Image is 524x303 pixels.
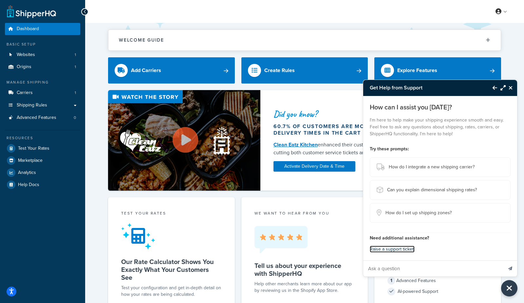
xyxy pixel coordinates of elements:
[119,38,164,43] h2: Welcome Guide
[5,142,80,154] a: Test Your Rates
[273,161,355,172] a: Activate Delivery Date & Time
[486,80,497,95] button: Back to Resource Center
[121,258,222,281] h5: Our Rate Calculator Shows You Exactly What Your Customers See
[5,61,80,73] li: Origins
[5,112,80,124] li: Advanced Features
[254,210,355,216] p: we want to hear from you
[18,182,39,188] span: Help Docs
[264,66,295,75] div: Create Rules
[254,262,355,277] h5: Tell us about your experience with ShipperHQ
[273,141,480,157] div: enhanced their customer experience with Delivery Date and Time — cutting both customer service ti...
[387,185,477,195] span: Can you explain dimensional shipping rates?
[241,57,368,84] a: Create Rules
[5,80,80,85] div: Manage Shipping
[370,235,511,241] h4: Need additional assistance?
[17,115,56,121] span: Advanced Features
[374,57,501,84] a: Explore Features
[503,260,517,276] button: Send message
[108,30,501,50] button: Welcome Guide
[363,80,486,96] h3: Get Help from Support
[18,146,49,151] span: Test Your Rates
[17,90,33,96] span: Carriers
[370,246,415,253] a: Raise a support ticket.
[108,90,260,191] img: Video thumbnail
[18,170,36,176] span: Analytics
[17,103,47,108] span: Shipping Rules
[5,155,80,166] a: Marketplace
[17,26,39,32] span: Dashboard
[75,52,76,58] span: 1
[370,117,511,137] p: I'm here to help make your shipping experience smooth and easy. Feel free to ask any questions ab...
[121,285,222,298] div: Test your configuration and get in-depth detail on how your rates are being calculated.
[363,261,503,276] input: Ask a question
[370,145,511,152] h4: Try these prompts:
[501,280,517,296] button: Close Resource Center
[5,87,80,99] a: Carriers1
[5,42,80,47] div: Basic Setup
[397,66,437,75] div: Explore Features
[387,276,488,285] div: Advanced Features
[387,287,488,296] div: AI-powered Support
[5,179,80,191] a: Help Docs
[5,61,80,73] a: Origins1
[108,57,235,84] a: Add Carriers
[5,99,80,111] a: Shipping Rules
[254,281,355,294] p: Help other merchants learn more about our app by reviewing us in the Shopify App Store.
[370,157,511,177] button: How do I integrate a new shipping carrier?
[5,112,80,124] a: Advanced Features0
[121,210,222,218] div: Test your rates
[74,115,76,121] span: 0
[389,162,475,172] span: How do I integrate a new shipping carrier?
[497,80,506,95] button: Maximize Resource Center
[5,87,80,99] li: Carriers
[17,52,35,58] span: Websites
[370,180,511,200] button: Can you explain dimensional shipping rates?
[5,49,80,61] a: Websites1
[131,66,161,75] div: Add Carriers
[75,90,76,96] span: 1
[506,84,517,92] button: Close Resource Center
[273,123,480,136] div: 60.7% of customers are more likely to purchase if they see delivery times in the cart
[370,203,511,223] button: How do I set up shipping zones?
[5,167,80,179] a: Analytics
[18,158,43,163] span: Marketplace
[273,109,480,119] div: Did you know?
[17,64,31,70] span: Origins
[387,277,395,285] span: 1
[370,103,511,112] p: How can I assist you [DATE]?
[273,141,318,148] a: Clean Eatz Kitchen
[5,23,80,35] a: Dashboard
[385,208,452,218] span: How do I set up shipping zones?
[75,64,76,70] span: 1
[5,135,80,141] div: Resources
[5,49,80,61] li: Websites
